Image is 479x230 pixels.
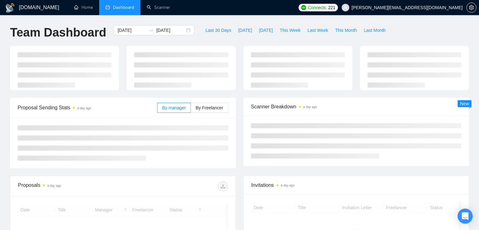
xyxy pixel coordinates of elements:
span: Dashboard [113,5,134,10]
span: Last Month [364,27,385,34]
span: Last Week [307,27,328,34]
img: upwork-logo.png [301,5,306,10]
span: to [149,28,154,33]
span: This Month [335,27,357,34]
span: setting [467,5,476,10]
span: dashboard [105,5,110,9]
a: searchScanner [147,5,170,10]
span: Invitations [251,181,461,189]
button: [DATE] [235,25,255,35]
div: Open Intercom Messenger [458,209,473,224]
span: Proposal Sending Stats [18,104,157,112]
button: setting [466,3,476,13]
button: This Week [276,25,304,35]
button: Last Month [360,25,389,35]
time: a day ago [281,184,295,187]
span: By manager [162,105,186,110]
a: setting [466,5,476,10]
div: Proposals [18,181,123,191]
button: Last 30 Days [202,25,235,35]
button: This Month [332,25,360,35]
time: a day ago [47,184,61,187]
span: By Freelancer [196,105,223,110]
a: homeHome [74,5,93,10]
img: logo [5,3,15,13]
span: 221 [328,4,335,11]
input: Start date [117,27,146,34]
span: Last 30 Days [205,27,231,34]
span: New [460,101,469,106]
time: a day ago [303,105,317,109]
button: [DATE] [255,25,276,35]
h1: Team Dashboard [10,25,106,40]
span: Connects: [308,4,327,11]
input: End date [156,27,185,34]
time: a day ago [77,106,91,110]
span: This Week [280,27,300,34]
span: [DATE] [259,27,273,34]
span: Scanner Breakdown [251,103,462,111]
span: user [343,5,348,10]
span: swap-right [149,28,154,33]
button: Last Week [304,25,332,35]
span: [DATE] [238,27,252,34]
